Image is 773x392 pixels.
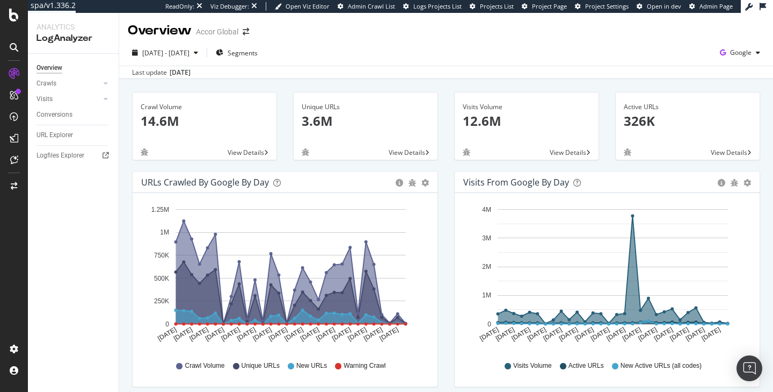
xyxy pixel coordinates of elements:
[621,361,702,370] span: New Active URLs (all codes)
[210,2,249,11] div: Viz Debugger:
[37,78,100,89] a: Crawls
[37,94,53,105] div: Visits
[37,150,111,161] a: Logfiles Explorer
[188,326,209,343] text: [DATE]
[542,326,563,343] text: [DATE]
[141,102,268,112] div: Crawl Volume
[550,148,586,157] span: View Details
[532,2,567,10] span: Project Page
[132,68,191,77] div: Last update
[296,361,327,370] span: New URLs
[463,202,751,351] svg: A chart.
[669,326,690,343] text: [DATE]
[344,361,385,370] span: Warning Crawl
[141,148,148,156] div: bug
[331,326,352,343] text: [DATE]
[154,275,169,282] text: 500K
[478,326,500,343] text: [DATE]
[389,148,425,157] span: View Details
[37,78,56,89] div: Crawls
[128,22,192,40] div: Overview
[409,179,416,187] div: bug
[172,326,194,343] text: [DATE]
[37,130,111,141] a: URL Explorer
[494,326,516,343] text: [DATE]
[128,44,202,61] button: [DATE] - [DATE]
[482,263,491,270] text: 2M
[242,361,280,370] span: Unique URLs
[348,2,395,10] span: Admin Crawl List
[730,48,752,57] span: Google
[624,112,752,130] p: 326K
[37,109,111,120] a: Conversions
[302,102,429,112] div: Unique URLs
[315,326,337,343] text: [DATE]
[338,2,395,11] a: Admin Crawl List
[716,44,764,61] button: Google
[185,361,224,370] span: Crawl Volume
[151,206,169,213] text: 1.25M
[283,326,305,343] text: [DATE]
[510,326,531,343] text: [DATE]
[236,326,257,343] text: [DATE]
[526,326,548,343] text: [DATE]
[575,2,629,11] a: Project Settings
[403,2,462,11] a: Logs Projects List
[463,112,590,130] p: 12.6M
[568,361,604,370] span: Active URLs
[142,48,189,58] span: [DATE] - [DATE]
[156,326,178,343] text: [DATE]
[37,109,72,120] div: Conversions
[220,326,241,343] text: [DATE]
[160,229,169,237] text: 1M
[624,148,631,156] div: bug
[204,326,225,343] text: [DATE]
[212,44,262,61] button: Segments
[699,2,733,10] span: Admin Page
[689,2,733,11] a: Admin Page
[463,177,569,188] div: Visits from Google by day
[624,102,752,112] div: Active URLs
[141,112,268,130] p: 14.6M
[243,28,249,35] div: arrow-right-arrow-left
[170,68,191,77] div: [DATE]
[482,292,491,300] text: 1M
[154,252,169,259] text: 750K
[621,326,643,343] text: [DATE]
[701,326,722,343] text: [DATE]
[482,234,491,242] text: 3M
[684,326,706,343] text: [DATE]
[141,202,429,351] svg: A chart.
[267,326,289,343] text: [DATE]
[463,102,590,112] div: Visits Volume
[653,326,674,343] text: [DATE]
[37,94,100,105] a: Visits
[463,148,470,156] div: bug
[711,148,747,157] span: View Details
[37,32,110,45] div: LogAnalyzer
[487,320,491,328] text: 0
[275,2,330,11] a: Open Viz Editor
[606,326,627,343] text: [DATE]
[513,361,552,370] span: Visits Volume
[637,2,681,11] a: Open in dev
[522,2,567,11] a: Project Page
[299,326,320,343] text: [DATE]
[421,179,429,187] div: gear
[585,2,629,10] span: Project Settings
[413,2,462,10] span: Logs Projects List
[165,2,194,11] div: ReadOnly:
[286,2,330,10] span: Open Viz Editor
[37,130,73,141] div: URL Explorer
[347,326,368,343] text: [DATE]
[37,22,110,32] div: Analytics
[141,177,269,188] div: URLs Crawled by Google by day
[573,326,595,343] text: [DATE]
[480,2,514,10] span: Projects List
[743,179,751,187] div: gear
[647,2,681,10] span: Open in dev
[302,148,309,156] div: bug
[154,297,169,305] text: 250K
[736,355,762,381] div: Open Intercom Messenger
